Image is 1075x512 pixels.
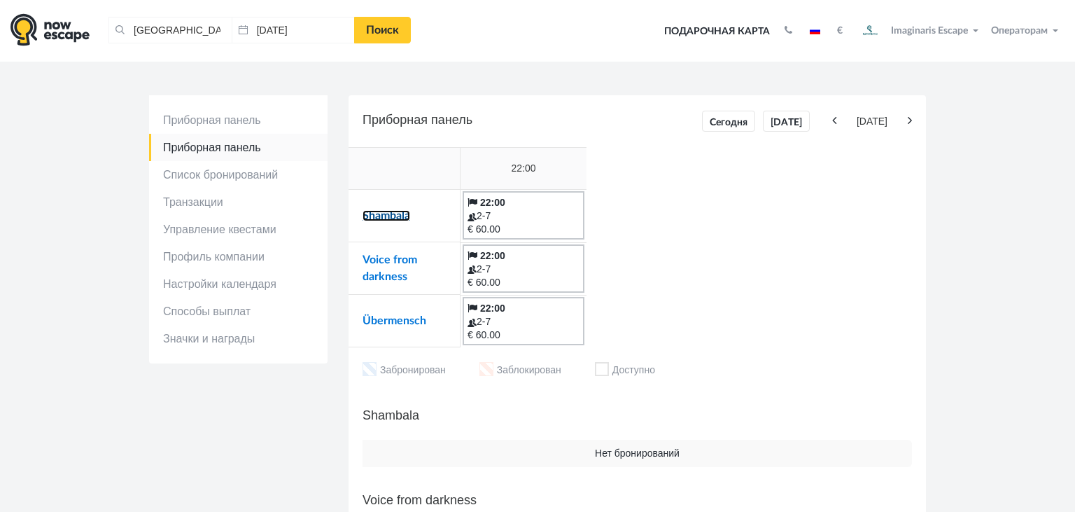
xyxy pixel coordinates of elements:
[363,440,912,467] td: Нет бронирований
[149,188,328,216] a: Транзакции
[702,111,755,132] a: Сегодня
[149,106,328,134] a: Приборная панель
[149,270,328,298] a: Настройки календаря
[108,17,232,43] input: Город или название квеста
[468,223,579,236] div: € 60.00
[461,148,586,190] td: 22:00
[363,109,912,133] h5: Приборная панель
[837,26,843,36] strong: €
[468,263,579,276] div: 2-7
[810,27,820,34] img: ru.jpg
[468,276,579,289] div: € 60.00
[991,26,1048,36] span: Операторам
[479,362,561,380] li: Заблокирован
[149,216,328,243] a: Управление квестами
[149,134,328,161] a: Приборная панель
[463,244,584,293] a: 22:00 2-7 € 60.00
[363,254,417,282] a: Voice from darkness
[149,161,328,188] a: Список бронирований
[468,209,579,223] div: 2-7
[830,24,850,38] button: €
[149,298,328,325] a: Способы выплат
[853,17,985,45] button: Imaginaris Escape
[354,17,411,43] a: Поиск
[468,315,579,328] div: 2-7
[840,115,904,128] span: [DATE]
[463,297,584,345] a: 22:00 2-7 € 60.00
[480,303,505,314] b: 22:00
[363,490,912,511] h5: Voice from darkness
[363,362,446,380] li: Забронирован
[891,23,968,36] span: Imaginaris Escape
[363,210,410,221] a: Shambala
[149,325,328,352] a: Значки и награды
[480,197,505,208] b: 22:00
[595,362,655,380] li: Доступно
[463,191,584,240] a: 22:00 2-7 € 60.00
[232,17,355,43] input: Дата
[480,250,505,261] b: 22:00
[10,13,90,46] img: logo
[763,111,810,132] a: [DATE]
[363,315,426,326] a: Übermensch
[468,328,579,342] div: € 60.00
[988,24,1065,38] button: Операторам
[363,405,912,426] h5: Shambala
[149,243,328,270] a: Профиль компании
[659,16,775,47] a: Подарочная карта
